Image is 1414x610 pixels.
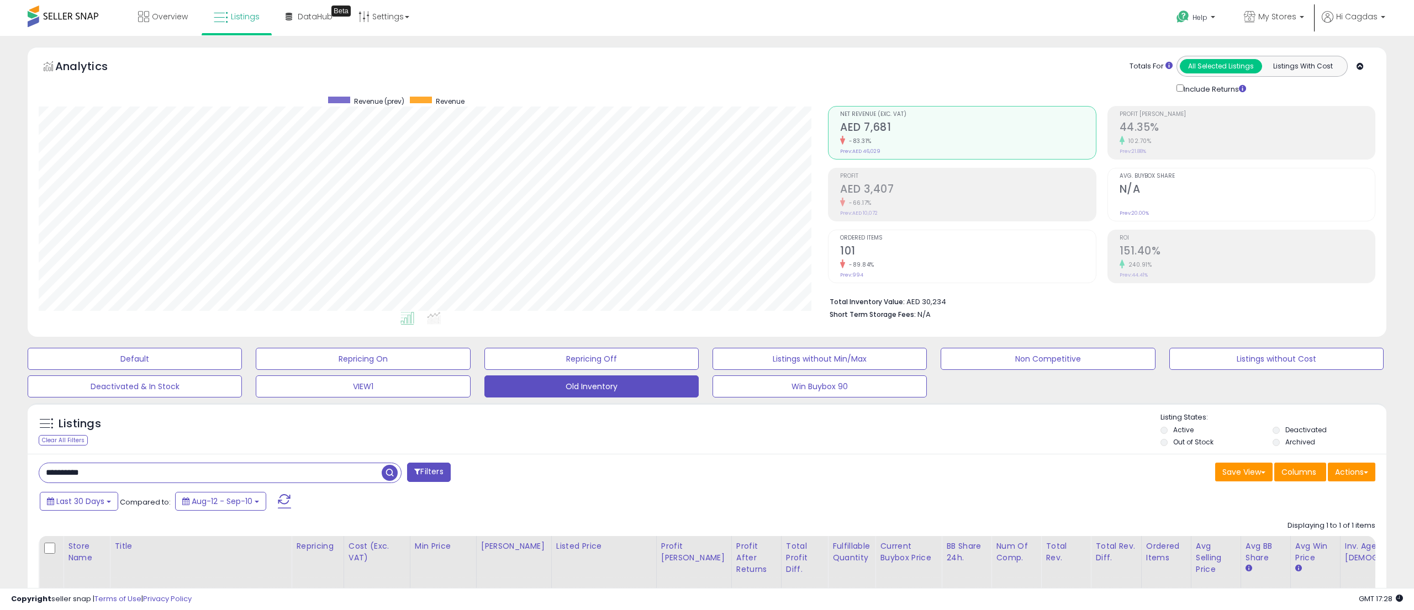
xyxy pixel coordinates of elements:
[256,375,470,397] button: VIEW1
[331,6,351,17] div: Tooltip anchor
[941,348,1155,370] button: Non Competitive
[830,297,905,306] b: Total Inventory Value:
[11,593,51,604] strong: Copyright
[840,235,1095,241] span: Ordered Items
[192,496,252,507] span: Aug-12 - Sep-10
[152,11,188,22] span: Overview
[1246,564,1252,574] small: Avg BB Share.
[143,593,192,604] a: Privacy Policy
[1169,348,1384,370] button: Listings without Cost
[407,463,450,482] button: Filters
[1359,593,1403,604] span: 2025-10-12 17:28 GMT
[68,540,105,564] div: Store Name
[1120,272,1148,278] small: Prev: 44.41%
[56,496,104,507] span: Last 30 Days
[1288,521,1375,531] div: Displaying 1 to 1 of 1 items
[830,310,916,319] b: Short Term Storage Fees:
[556,540,652,552] div: Listed Price
[484,348,699,370] button: Repricing Off
[1274,463,1326,481] button: Columns
[231,11,260,22] span: Listings
[786,540,823,575] div: Total Profit Diff.
[1336,11,1378,22] span: Hi Cagdas
[840,173,1095,179] span: Profit
[1120,210,1149,216] small: Prev: 20.00%
[845,137,872,145] small: -83.31%
[840,245,1095,259] h2: 101
[1295,564,1302,574] small: Avg Win Price.
[1168,82,1259,95] div: Include Returns
[1146,540,1186,564] div: Ordered Items
[1120,112,1375,118] span: Profit [PERSON_NAME]
[298,11,333,22] span: DataHub
[481,540,547,552] div: [PERSON_NAME]
[1180,59,1262,73] button: All Selected Listings
[840,183,1095,198] h2: AED 3,407
[1173,437,1213,447] label: Out of Stock
[59,416,101,432] h5: Listings
[1281,466,1316,478] span: Columns
[1196,540,1236,575] div: Avg Selling Price
[40,492,118,511] button: Last 30 Days
[296,540,339,552] div: Repricing
[1328,463,1375,481] button: Actions
[1215,463,1273,481] button: Save View
[1125,137,1152,145] small: 102.70%
[1193,13,1207,22] span: Help
[55,59,129,77] h5: Analytics
[484,375,699,397] button: Old Inventory
[94,593,141,604] a: Terms of Use
[436,97,465,106] span: Revenue
[1046,540,1086,564] div: Total Rev.
[840,210,878,216] small: Prev: AED 10,072
[917,309,931,320] span: N/A
[840,121,1095,136] h2: AED 7,681
[354,97,404,106] span: Revenue (prev)
[256,348,470,370] button: Repricing On
[1285,425,1327,434] label: Deactivated
[840,148,880,155] small: Prev: AED 46,029
[1168,2,1226,36] a: Help
[1285,437,1315,447] label: Archived
[1120,148,1146,155] small: Prev: 21.88%
[1120,121,1375,136] h2: 44.35%
[832,540,870,564] div: Fulfillable Quantity
[114,540,287,552] div: Title
[1262,59,1344,73] button: Listings With Cost
[1160,412,1386,423] p: Listing States:
[1246,540,1286,564] div: Avg BB Share
[1120,235,1375,241] span: ROI
[880,540,937,564] div: Current Buybox Price
[1322,11,1385,36] a: Hi Cagdas
[1125,261,1152,269] small: 240.91%
[1176,10,1190,24] i: Get Help
[845,199,872,207] small: -66.17%
[1120,245,1375,259] h2: 151.40%
[845,261,874,269] small: -89.84%
[1130,61,1173,72] div: Totals For
[175,492,266,511] button: Aug-12 - Sep-10
[713,348,927,370] button: Listings without Min/Max
[349,540,405,564] div: Cost (Exc. VAT)
[1258,11,1296,22] span: My Stores
[1295,540,1336,564] div: Avg Win Price
[415,540,472,552] div: Min Price
[1095,540,1136,564] div: Total Rev. Diff.
[28,348,242,370] button: Default
[39,435,88,445] div: Clear All Filters
[830,294,1367,307] li: AED 30,234
[661,540,727,564] div: Profit [PERSON_NAME]
[1120,183,1375,198] h2: N/A
[840,272,863,278] small: Prev: 994
[713,375,927,397] button: Win Buybox 90
[1173,425,1194,434] label: Active
[1120,173,1375,179] span: Avg. Buybox Share
[28,375,242,397] button: Deactivated & In Stock
[736,540,777,575] div: Profit After Returns
[840,112,1095,118] span: Net Revenue (Exc. VAT)
[120,497,171,507] span: Compared to:
[996,540,1036,564] div: Num of Comp.
[11,594,192,604] div: seller snap | |
[946,540,986,564] div: BB Share 24h.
